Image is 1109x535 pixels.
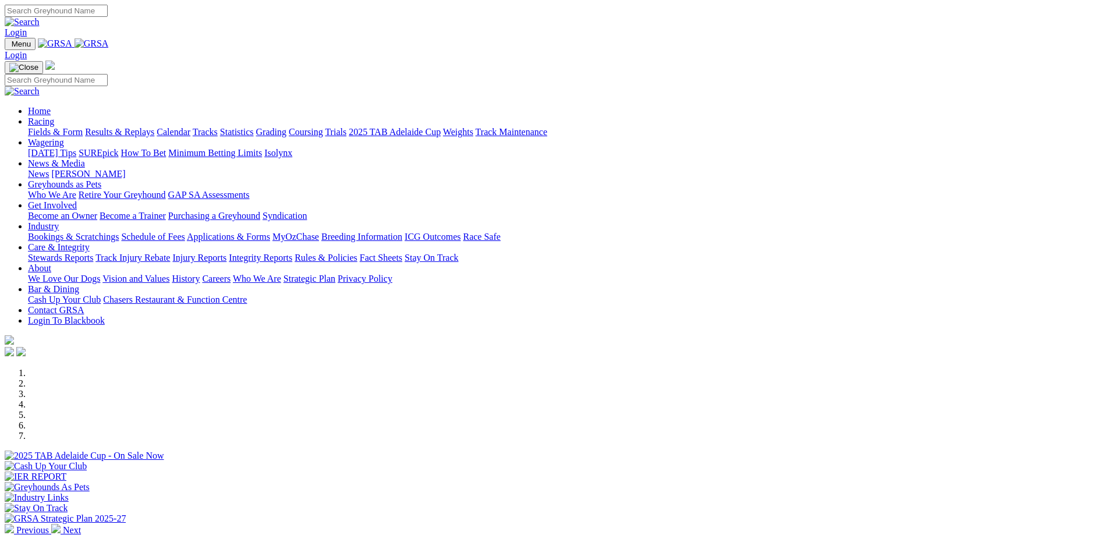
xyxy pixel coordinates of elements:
a: Stay On Track [405,253,458,263]
a: How To Bet [121,148,166,158]
a: Retire Your Greyhound [79,190,166,200]
a: Minimum Betting Limits [168,148,262,158]
a: Stewards Reports [28,253,93,263]
div: Bar & Dining [28,295,1104,305]
div: Wagering [28,148,1104,158]
a: Industry [28,221,59,231]
span: Previous [16,525,49,535]
a: Next [51,525,81,535]
a: Rules & Policies [295,253,357,263]
img: Search [5,17,40,27]
a: News & Media [28,158,85,168]
a: Login To Blackbook [28,316,105,325]
div: Greyhounds as Pets [28,190,1104,200]
a: Breeding Information [321,232,402,242]
img: twitter.svg [16,347,26,356]
a: Privacy Policy [338,274,392,284]
a: Previous [5,525,51,535]
a: Weights [443,127,473,137]
a: Cash Up Your Club [28,295,101,304]
img: logo-grsa-white.png [45,61,55,70]
a: Trials [325,127,346,137]
div: Industry [28,232,1104,242]
a: GAP SA Assessments [168,190,250,200]
a: Track Injury Rebate [95,253,170,263]
a: Fields & Form [28,127,83,137]
a: Contact GRSA [28,305,84,315]
a: Applications & Forms [187,232,270,242]
a: Chasers Restaurant & Function Centre [103,295,247,304]
button: Toggle navigation [5,38,36,50]
img: IER REPORT [5,472,66,482]
a: Wagering [28,137,64,147]
img: logo-grsa-white.png [5,335,14,345]
div: Care & Integrity [28,253,1104,263]
a: Care & Integrity [28,242,90,252]
a: Integrity Reports [229,253,292,263]
a: Vision and Values [102,274,169,284]
a: [DATE] Tips [28,148,76,158]
img: 2025 TAB Adelaide Cup - On Sale Now [5,451,164,461]
a: SUREpick [79,148,118,158]
a: Login [5,50,27,60]
a: History [172,274,200,284]
div: News & Media [28,169,1104,179]
a: ICG Outcomes [405,232,460,242]
a: Get Involved [28,200,77,210]
div: Get Involved [28,211,1104,221]
a: Bar & Dining [28,284,79,294]
a: Greyhounds as Pets [28,179,101,189]
a: We Love Our Dogs [28,274,100,284]
span: Next [63,525,81,535]
img: chevron-left-pager-white.svg [5,524,14,533]
a: Syndication [263,211,307,221]
img: Stay On Track [5,503,68,513]
a: Schedule of Fees [121,232,185,242]
a: Coursing [289,127,323,137]
a: Race Safe [463,232,500,242]
input: Search [5,74,108,86]
a: Isolynx [264,148,292,158]
img: Close [9,63,38,72]
button: Toggle navigation [5,61,43,74]
img: GRSA [38,38,72,49]
a: About [28,263,51,273]
a: 2025 TAB Adelaide Cup [349,127,441,137]
img: facebook.svg [5,347,14,356]
a: Calendar [157,127,190,137]
div: Racing [28,127,1104,137]
a: Login [5,27,27,37]
div: About [28,274,1104,284]
a: Purchasing a Greyhound [168,211,260,221]
a: Tracks [193,127,218,137]
img: Search [5,86,40,97]
a: Strategic Plan [284,274,335,284]
a: Track Maintenance [476,127,547,137]
a: Careers [202,274,231,284]
img: chevron-right-pager-white.svg [51,524,61,533]
a: Who We Are [233,274,281,284]
a: Home [28,106,51,116]
input: Search [5,5,108,17]
a: Grading [256,127,286,137]
a: Racing [28,116,54,126]
img: Cash Up Your Club [5,461,87,472]
a: Bookings & Scratchings [28,232,119,242]
a: Results & Replays [85,127,154,137]
a: MyOzChase [272,232,319,242]
a: News [28,169,49,179]
a: Become a Trainer [100,211,166,221]
span: Menu [12,40,31,48]
img: Greyhounds As Pets [5,482,90,493]
a: Who We Are [28,190,76,200]
img: Industry Links [5,493,69,503]
a: [PERSON_NAME] [51,169,125,179]
img: GRSA [75,38,109,49]
img: GRSA Strategic Plan 2025-27 [5,513,126,524]
a: Injury Reports [172,253,226,263]
a: Become an Owner [28,211,97,221]
a: Fact Sheets [360,253,402,263]
a: Statistics [220,127,254,137]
